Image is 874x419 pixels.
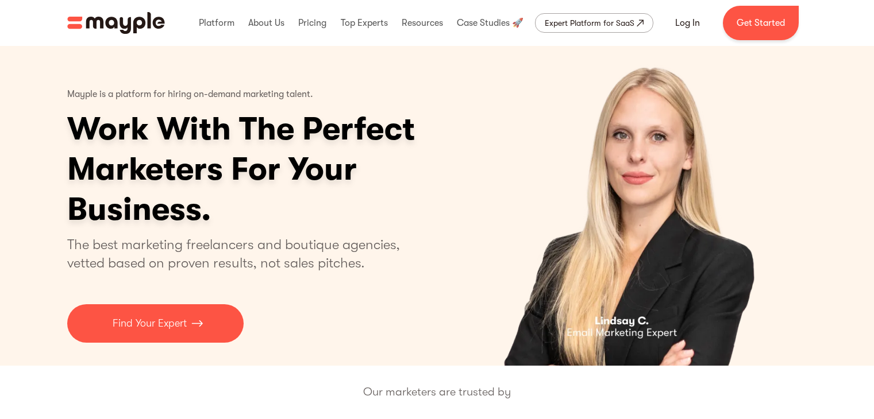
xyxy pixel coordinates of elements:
a: Log In [661,9,714,37]
a: Find Your Expert [67,304,244,343]
a: Get Started [723,6,799,40]
a: Expert Platform for SaaS [535,13,653,33]
p: The best marketing freelancers and boutique agencies, vetted based on proven results, not sales p... [67,235,414,272]
p: Mayple is a platform for hiring on-demand marketing talent. [67,80,313,109]
h1: Work With The Perfect Marketers For Your Business. [67,109,504,230]
p: Find Your Expert [113,316,187,331]
div: Expert Platform for SaaS [545,16,634,30]
img: Mayple logo [67,12,165,34]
